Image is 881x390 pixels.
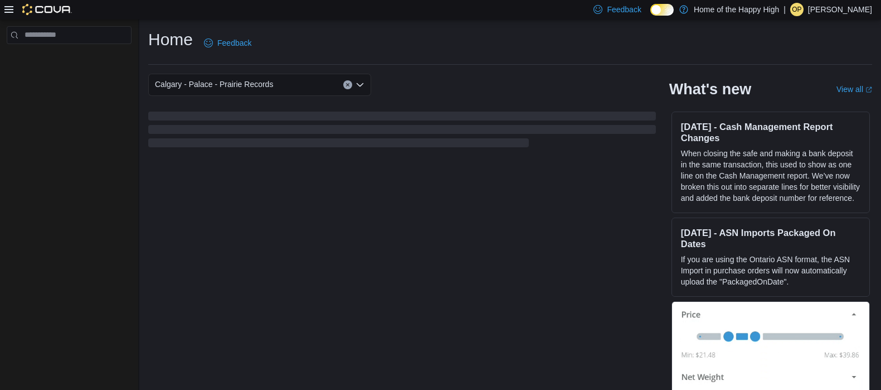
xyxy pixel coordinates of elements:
div: Olivia Palmiere [790,3,804,16]
span: Feedback [607,4,641,15]
p: If you are using the Ontario ASN format, the ASN Import in purchase orders will now automatically... [681,254,860,287]
nav: Complex example [7,46,132,73]
a: Feedback [199,32,256,54]
a: View allExternal link [836,85,872,94]
p: Home of the Happy High [694,3,779,16]
p: When closing the safe and making a bank deposit in the same transaction, this used to show as one... [681,148,860,204]
button: Open list of options [356,80,364,89]
input: Dark Mode [650,4,674,16]
h2: What's new [669,80,751,98]
span: Feedback [217,37,251,49]
p: | [783,3,786,16]
svg: External link [865,86,872,93]
span: Calgary - Palace - Prairie Records [155,78,273,91]
h3: [DATE] - ASN Imports Packaged On Dates [681,227,860,249]
span: OP [792,3,801,16]
span: Loading [148,114,656,150]
p: [PERSON_NAME] [808,3,872,16]
h1: Home [148,28,193,51]
h3: [DATE] - Cash Management Report Changes [681,121,860,143]
button: Clear input [343,80,352,89]
img: Cova [22,4,72,15]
